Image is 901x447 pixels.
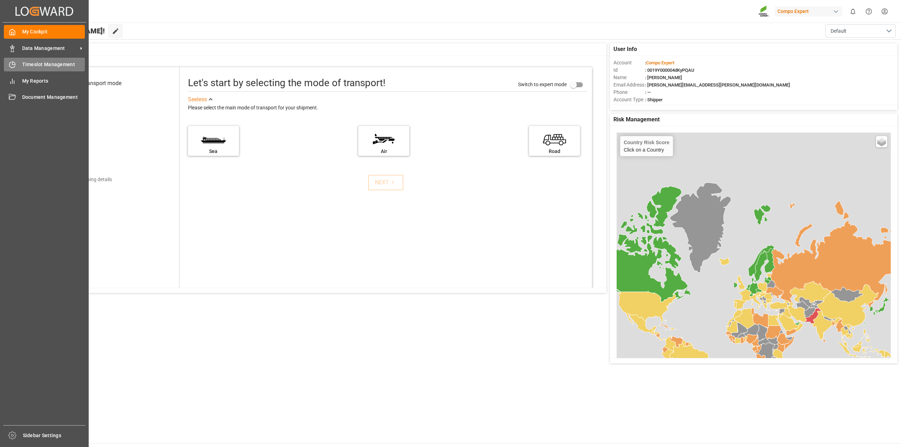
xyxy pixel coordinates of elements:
div: Add shipping details [68,176,112,183]
span: : [PERSON_NAME] [645,75,682,80]
span: : [PERSON_NAME][EMAIL_ADDRESS][PERSON_NAME][DOMAIN_NAME] [645,82,790,88]
span: Risk Management [613,115,660,124]
div: Select transport mode [67,79,121,88]
span: My Cockpit [22,28,85,36]
span: Email Address [613,81,645,89]
span: : 0019Y000004dKyPQAU [645,68,694,73]
a: Timeslot Management [4,58,85,71]
a: Layers [876,136,887,147]
span: : — [645,90,651,95]
div: Road [533,148,576,155]
button: open menu [825,24,896,38]
div: Please select the main mode of transport for your shipment. [188,104,587,112]
span: Account [613,59,645,66]
div: Click on a Country [624,140,669,153]
span: Document Management [22,94,85,101]
button: Compo Expert [775,5,845,18]
img: Screenshot%202023-09-29%20at%2010.02.21.png_1712312052.png [758,5,770,18]
div: Air [362,148,406,155]
span: Switch to expert mode [518,82,567,87]
span: Data Management [22,45,78,52]
span: : [645,60,674,65]
a: My Reports [4,74,85,88]
span: My Reports [22,77,85,85]
div: See less [188,95,207,104]
span: Timeslot Management [22,61,85,68]
span: Sidebar Settings [23,432,86,439]
span: Compo Expert [646,60,674,65]
span: : Shipper [645,97,663,102]
a: Document Management [4,90,85,104]
span: Account Type [613,96,645,103]
h4: Country Risk Score [624,140,669,145]
a: My Cockpit [4,25,85,39]
span: Default [831,27,846,35]
div: Let's start by selecting the mode of transport! [188,76,385,90]
button: Help Center [861,4,877,19]
div: NEXT [375,178,396,187]
span: User Info [613,45,637,53]
button: NEXT [368,175,403,190]
span: Id [613,66,645,74]
span: Name [613,74,645,81]
button: show 0 new notifications [845,4,861,19]
div: Compo Expert [775,6,842,17]
span: Phone [613,89,645,96]
div: Sea [191,148,235,155]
